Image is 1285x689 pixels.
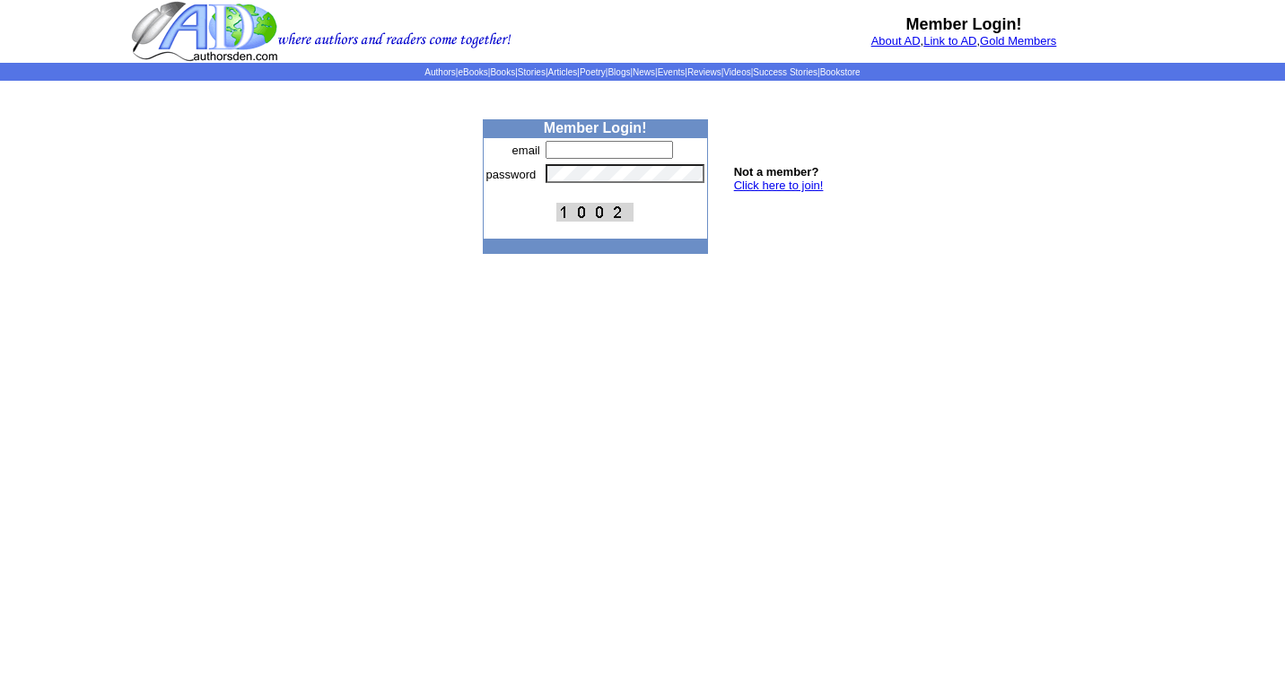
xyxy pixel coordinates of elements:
a: News [633,67,655,77]
b: Member Login! [544,120,647,135]
a: Gold Members [980,34,1056,48]
a: Blogs [608,67,630,77]
font: email [512,144,540,157]
a: Bookstore [820,67,861,77]
font: , , [871,34,1057,48]
span: | | | | | | | | | | | | [424,67,860,77]
a: Click here to join! [734,179,824,192]
a: Success Stories [753,67,817,77]
b: Member Login! [906,15,1022,33]
a: Authors [424,67,455,77]
img: This Is CAPTCHA Image [556,203,634,222]
a: Reviews [687,67,721,77]
a: Stories [518,67,546,77]
a: Books [490,67,515,77]
a: Articles [548,67,578,77]
font: password [486,168,537,181]
a: Events [658,67,686,77]
a: eBooks [458,67,487,77]
a: About AD [871,34,921,48]
a: Poetry [580,67,606,77]
b: Not a member? [734,165,819,179]
a: Link to AD [923,34,976,48]
a: Videos [723,67,750,77]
